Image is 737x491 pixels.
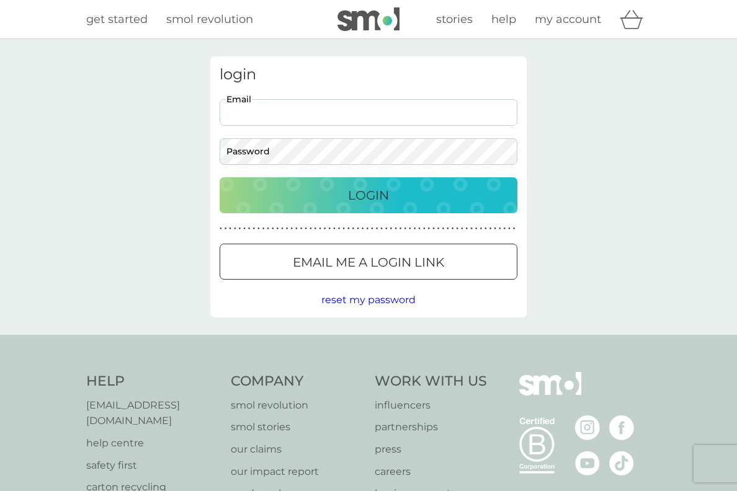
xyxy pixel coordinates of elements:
p: ● [220,226,222,232]
p: ● [428,226,431,232]
p: ● [248,226,251,232]
span: smol revolution [166,12,253,26]
p: ● [267,226,269,232]
p: Email me a login link [293,252,444,272]
p: ● [290,226,293,232]
h4: Company [231,372,363,391]
a: smol stories [231,419,363,435]
a: smol revolution [166,11,253,29]
h4: Help [86,372,218,391]
p: ● [461,226,463,232]
a: our impact report [231,464,363,480]
p: ● [319,226,321,232]
p: ● [229,226,231,232]
p: ● [234,226,236,232]
h4: Work With Us [375,372,487,391]
button: Email me a login link [220,244,517,280]
p: ● [328,226,331,232]
p: ● [277,226,279,232]
p: ● [456,226,458,232]
span: stories [436,12,473,26]
a: partnerships [375,419,487,435]
p: Login [348,185,389,205]
p: ● [362,226,364,232]
p: ● [272,226,274,232]
p: ● [286,226,288,232]
a: [EMAIL_ADDRESS][DOMAIN_NAME] [86,397,218,429]
p: ● [352,226,355,232]
p: ● [300,226,303,232]
p: ● [225,226,227,232]
p: ● [504,226,506,232]
p: ● [239,226,241,232]
img: visit the smol Instagram page [575,415,600,440]
img: visit the smol Tiktok page [609,451,634,476]
p: ● [324,226,326,232]
p: ● [470,226,473,232]
p: ● [508,226,511,232]
h3: login [220,66,517,84]
p: ● [513,226,516,232]
a: help [491,11,516,29]
p: ● [357,226,359,232]
a: my account [535,11,601,29]
p: press [375,441,487,458]
a: smol revolution [231,397,363,414]
img: visit the smol Facebook page [609,415,634,440]
span: my account [535,12,601,26]
p: ● [414,226,416,232]
p: ● [485,226,487,232]
p: help centre [86,435,218,451]
a: get started [86,11,148,29]
p: ● [366,226,368,232]
p: ● [385,226,388,232]
p: ● [489,226,492,232]
img: visit the smol Youtube page [575,451,600,476]
a: careers [375,464,487,480]
p: ● [380,226,383,232]
p: ● [400,226,402,232]
p: ● [252,226,255,232]
span: help [491,12,516,26]
p: ● [333,226,336,232]
p: ● [452,226,454,232]
img: smol [519,372,581,414]
p: ● [347,226,350,232]
img: smol [337,7,400,31]
p: ● [310,226,312,232]
p: ● [376,226,378,232]
p: ● [257,226,260,232]
p: ● [390,226,393,232]
p: ● [338,226,341,232]
p: ● [466,226,468,232]
span: reset my password [321,294,416,306]
p: ● [432,226,435,232]
span: get started [86,12,148,26]
p: ● [418,226,421,232]
p: ● [494,226,496,232]
p: ● [371,226,373,232]
button: Login [220,177,517,213]
p: ● [262,226,265,232]
p: ● [409,226,411,232]
p: ● [295,226,298,232]
p: ● [480,226,482,232]
p: ● [305,226,307,232]
p: ● [437,226,440,232]
div: basket [620,7,651,32]
a: influencers [375,397,487,414]
p: ● [315,226,317,232]
a: safety first [86,458,218,474]
a: stories [436,11,473,29]
p: ● [342,226,345,232]
button: reset my password [321,292,416,308]
p: ● [281,226,284,232]
a: our claims [231,441,363,458]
